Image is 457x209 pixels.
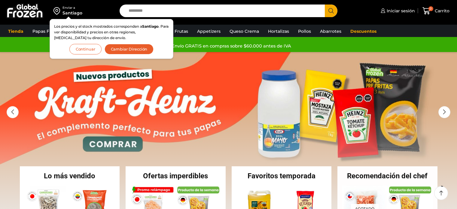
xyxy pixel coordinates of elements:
h2: Recomendación del chef [337,172,437,180]
a: Descuentos [347,26,379,37]
button: Cambiar Dirección [105,44,154,54]
strong: Santiago [142,24,159,29]
span: Iniciar sesión [385,8,415,14]
button: Search button [325,5,337,17]
a: 0 Carrito [421,4,451,18]
a: Pollos [295,26,314,37]
a: Appetizers [194,26,224,37]
h2: Favoritos temporada [232,172,332,180]
a: Papas Fritas [29,26,62,37]
p: Los precios y el stock mostrados corresponden a . Para ver disponibilidad y precios en otras regi... [54,23,169,41]
span: 0 [428,6,433,11]
div: Santiago [62,10,82,16]
div: Enviar a [62,6,82,10]
a: Iniciar sesión [379,5,415,17]
h2: Ofertas imperdibles [126,172,226,180]
span: Carrito [433,8,449,14]
button: Continuar [69,44,102,54]
a: Abarrotes [317,26,344,37]
a: Hortalizas [265,26,292,37]
img: address-field-icon.svg [53,6,62,16]
a: Queso Crema [227,26,262,37]
iframe: Intercom live chat [437,189,451,203]
h2: Lo más vendido [20,172,120,180]
div: Next slide [438,106,450,118]
div: Previous slide [7,106,19,118]
a: Tienda [5,26,26,37]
